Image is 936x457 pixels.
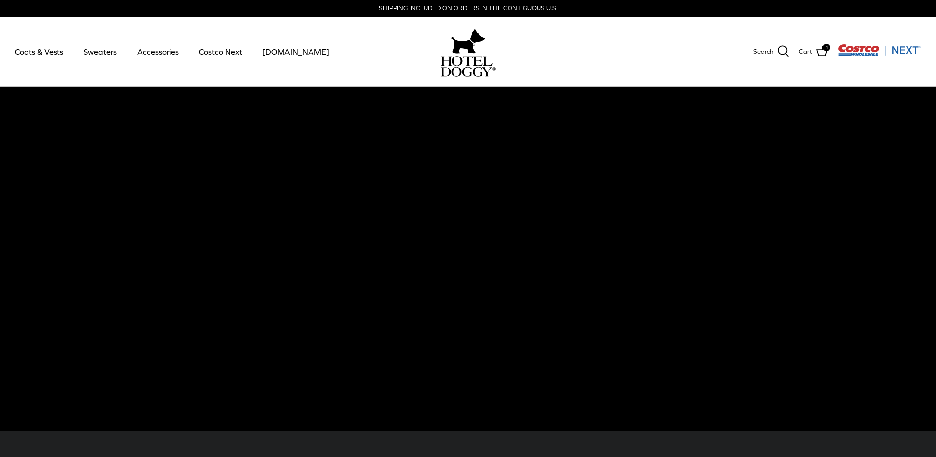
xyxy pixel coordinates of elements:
span: Cart [799,47,812,57]
span: Search [753,47,773,57]
a: [DOMAIN_NAME] [254,35,338,68]
a: Accessories [128,35,188,68]
img: hoteldoggy.com [451,27,485,56]
img: Costco Next [838,44,921,56]
a: Coats & Vests [6,35,72,68]
a: Sweaters [75,35,126,68]
a: hoteldoggy.com hoteldoggycom [441,27,496,77]
a: Search [753,45,789,58]
a: Visit Costco Next [838,50,921,57]
img: hoteldoggycom [441,56,496,77]
a: Costco Next [190,35,251,68]
span: 1 [823,44,830,51]
a: Cart 1 [799,45,828,58]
